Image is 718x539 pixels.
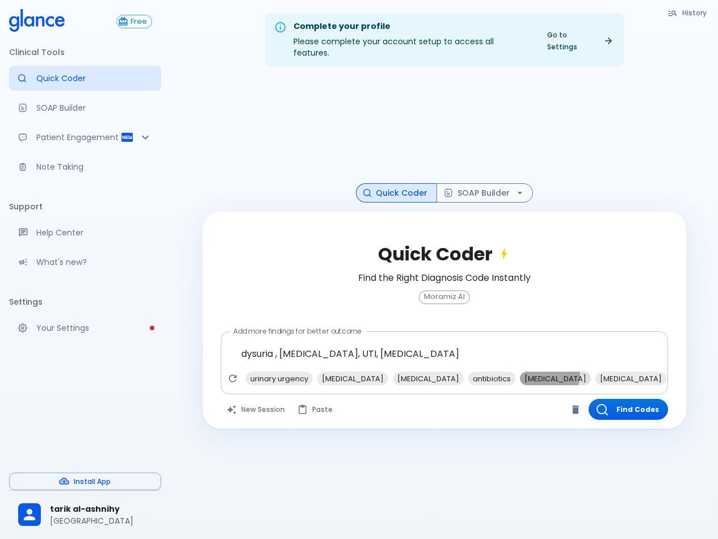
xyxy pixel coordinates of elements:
[9,66,161,91] a: Moramiz: Find ICD10AM codes instantly
[9,315,161,340] a: Please complete account setup
[116,15,161,28] a: Click to view or change your subscription
[293,17,531,63] div: Please complete your account setup to access all features.
[292,399,339,420] button: Paste from clipboard
[293,20,531,33] div: Complete your profile
[378,243,511,265] h2: Quick Coder
[436,183,533,203] button: SOAP Builder
[9,39,161,66] li: Clinical Tools
[116,15,152,28] button: Free
[540,27,619,55] a: Go to Settings
[50,515,152,527] p: [GEOGRAPHIC_DATA]
[589,399,668,420] button: Find Codes
[520,372,591,385] span: [MEDICAL_DATA]
[126,18,152,26] span: Free
[9,288,161,315] li: Settings
[468,372,515,385] span: antibiotics
[9,154,161,179] a: Advanced note-taking
[393,372,464,385] span: [MEDICAL_DATA]
[9,473,161,490] button: Install App
[36,132,120,143] p: Patient Engagement
[9,250,161,275] div: Recent updates and feature releases
[9,220,161,245] a: Get help from our support team
[419,293,469,301] span: Moramiz AI
[358,270,531,286] h6: Find the Right Diagnosis Code Instantly
[36,102,152,113] p: SOAP Builder
[9,125,161,150] div: Patient Reports & Referrals
[36,161,152,172] p: Note Taking
[246,372,313,385] span: urinary urgency
[9,495,161,534] div: tarik al-ashnihy[GEOGRAPHIC_DATA]
[9,95,161,120] a: Docugen: Compose a clinical documentation in seconds
[595,372,666,385] span: [MEDICAL_DATA]
[317,372,388,385] span: [MEDICAL_DATA]
[9,193,161,220] li: Support
[356,183,437,203] button: Quick Coder
[50,503,152,515] span: tarik al-ashnihy
[567,401,584,418] button: Clear
[36,322,152,334] p: Your Settings
[36,256,152,268] p: What's new?
[662,5,713,21] button: History
[36,73,152,84] p: Quick Coder
[221,399,292,420] button: Clears all inputs and results.
[229,336,660,372] textarea: dysuria , [MEDICAL_DATA], UTI, [MEDICAL_DATA]
[224,370,241,387] button: Refresh suggestions
[36,227,152,238] p: Help Center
